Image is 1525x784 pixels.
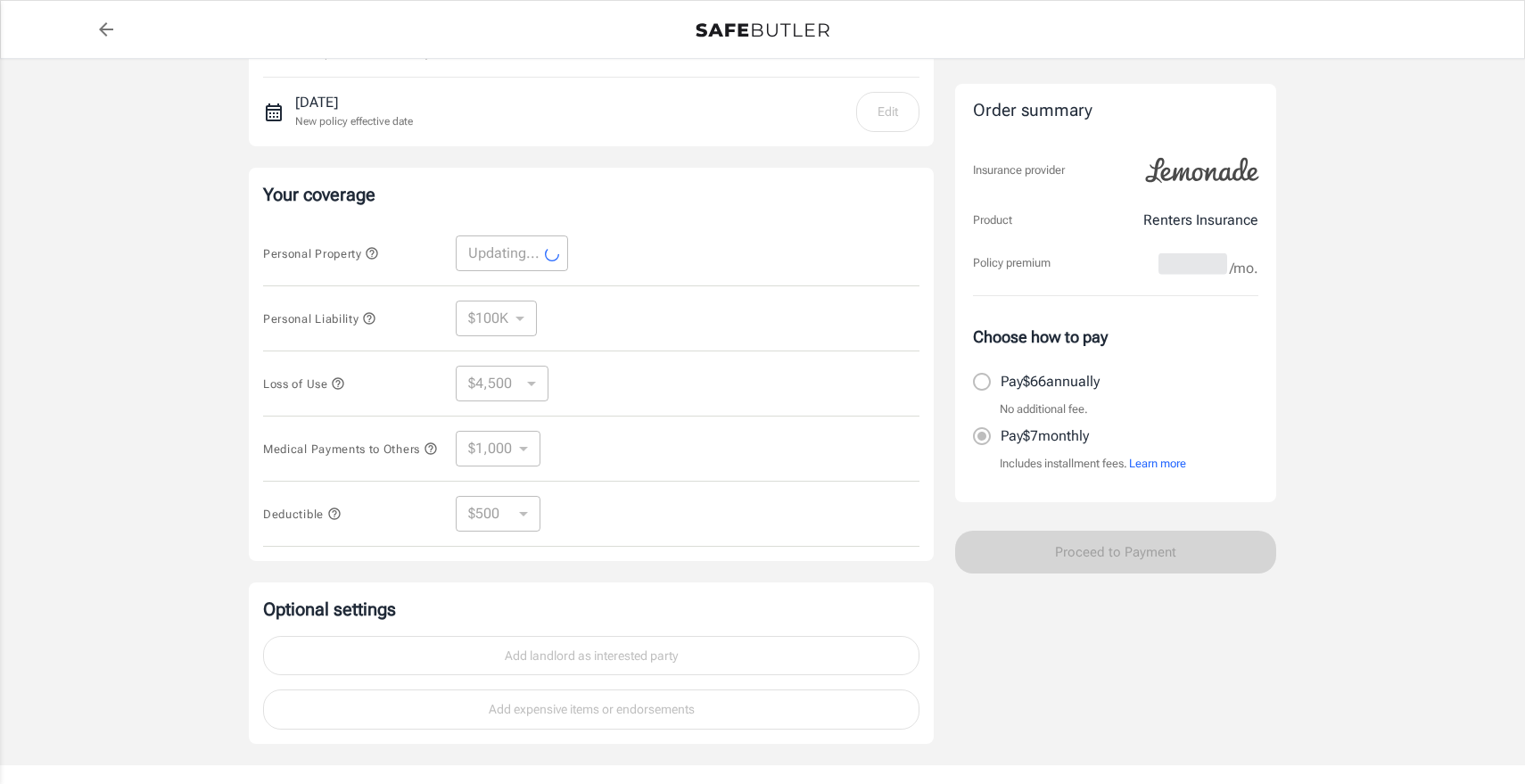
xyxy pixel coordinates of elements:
span: /mo. [1230,256,1258,281]
span: Loss of Use [263,377,345,391]
p: Renters Insurance [1143,210,1258,231]
div: Order summary [973,98,1258,124]
p: [DATE] [295,92,413,113]
p: Product [973,211,1012,229]
img: Back to quotes [696,23,829,37]
button: Personal Property [263,243,379,264]
span: Medical Payments to Others [263,442,438,456]
p: New policy effective date [295,113,413,129]
img: Lemonade [1135,145,1269,195]
a: back to quotes [88,12,124,47]
p: Pay $7 monthly [1001,425,1089,447]
p: Pay $66 annually [1001,371,1100,392]
span: Personal Property [263,247,379,260]
button: Loss of Use [263,373,345,394]
svg: New policy start date [263,102,284,123]
button: Personal Liability [263,308,376,329]
p: Policy premium [973,254,1051,272]
p: Insurance provider [973,161,1065,179]
span: Deductible [263,508,342,521]
button: Deductible [263,503,342,524]
p: Optional settings [263,597,919,622]
p: No additional fee. [1000,400,1088,418]
p: Includes installment fees. [1000,455,1186,473]
button: Medical Payments to Others [263,438,438,459]
span: Personal Liability [263,312,376,326]
button: Learn more [1129,455,1186,473]
p: Choose how to pay [973,325,1258,349]
p: Your coverage [263,182,919,207]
